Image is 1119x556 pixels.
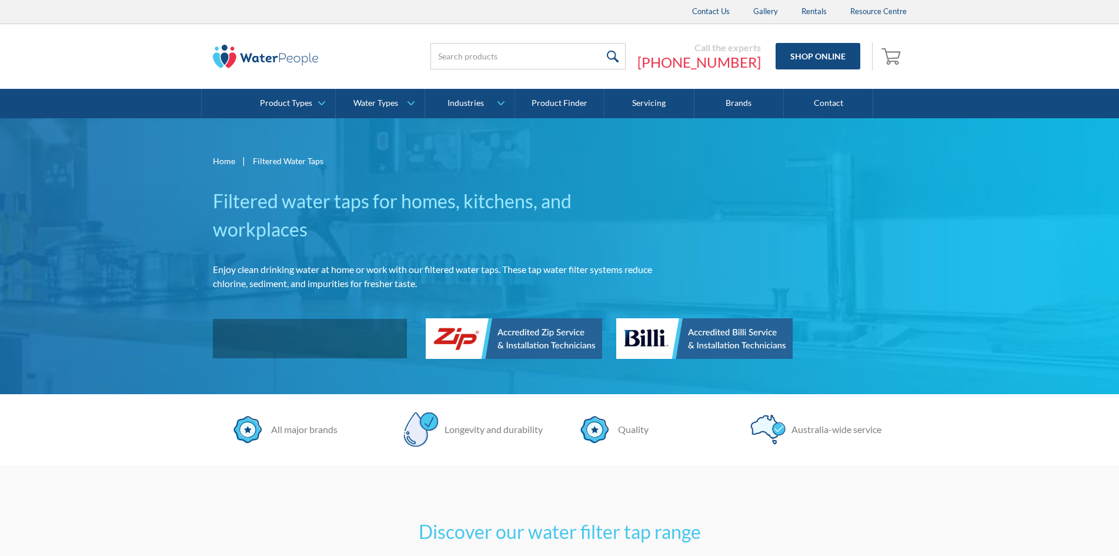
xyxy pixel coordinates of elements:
[515,89,604,118] a: Product Finder
[213,45,319,68] img: The Water People
[694,89,784,118] a: Brands
[784,89,873,118] a: Contact
[439,422,543,437] div: Longevity and durability
[213,187,664,244] h1: Filtered water taps for homes, kitchens, and workplaces
[213,155,235,167] a: Home
[353,98,398,108] div: Water Types
[637,42,761,54] div: Call the experts
[430,43,626,69] input: Search products
[447,98,484,108] div: Industries
[879,42,907,71] a: Open cart
[425,89,514,118] a: Industries
[241,154,247,168] div: |
[881,46,904,65] img: shopping cart
[776,43,860,69] a: Shop Online
[265,422,338,437] div: All major brands
[213,262,664,291] p: Enjoy clean drinking water at home or work with our filtered water taps. These tap water filter s...
[604,89,694,118] a: Servicing
[253,155,323,167] div: Filtered Water Taps
[260,98,312,108] div: Product Types
[336,89,425,118] a: Water Types
[637,54,761,71] a: [PHONE_NUMBER]
[246,89,335,118] a: Product Types
[330,518,789,546] h2: Discover our water filter tap range
[612,422,649,437] div: Quality
[786,422,881,437] div: Australia-wide service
